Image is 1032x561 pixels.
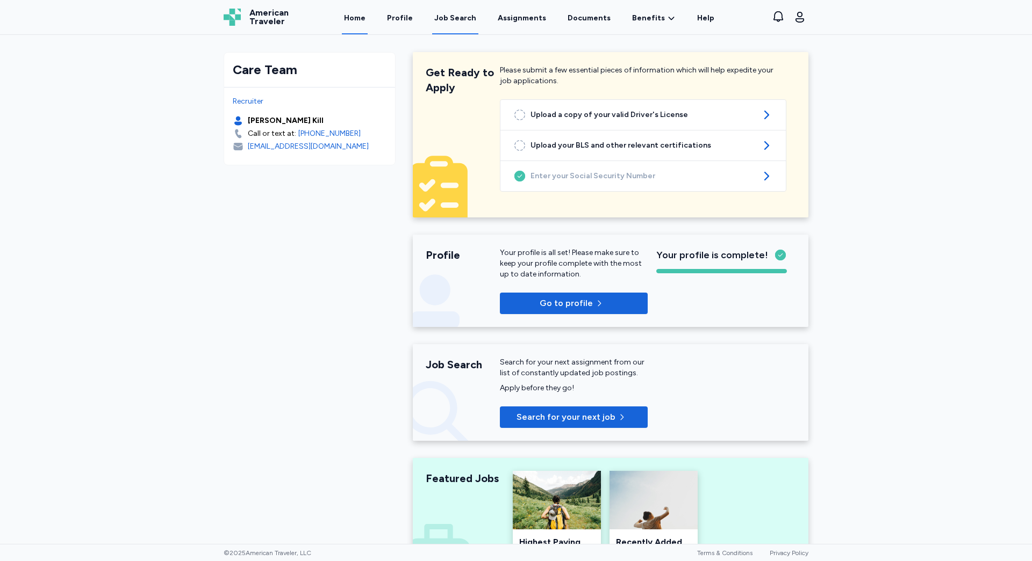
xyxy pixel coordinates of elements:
div: Please submit a few essential pieces of information which will help expedite your job applications. [500,65,786,95]
a: Privacy Policy [770,549,808,557]
div: Apply before they go! [500,383,648,394]
span: © 2025 American Traveler, LLC [224,549,311,557]
div: Featured Jobs [426,471,500,486]
span: Enter your Social Security Number [531,171,756,181]
span: American Traveler [249,9,289,26]
img: Logo [224,9,241,26]
div: Get Ready to Apply [426,65,500,95]
a: Benefits [632,13,676,24]
button: Search for your next job [500,406,648,428]
a: Terms & Conditions [697,549,752,557]
div: Care Team [233,61,386,78]
div: Highest Paying [519,536,594,549]
span: Search for your next job [517,411,615,424]
div: Job Search [434,13,476,24]
a: [PHONE_NUMBER] [298,128,361,139]
div: Recently Added [616,536,691,549]
div: [EMAIL_ADDRESS][DOMAIN_NAME] [248,141,369,152]
span: Go to profile [540,297,593,310]
span: Upload a copy of your valid Driver's License [531,110,756,120]
img: Recently Added [610,471,698,529]
a: Job Search [432,1,478,34]
button: Go to profile [500,293,648,314]
div: Call or text at: [248,128,296,139]
div: Your profile is all set! Please make sure to keep your profile complete with the most up to date ... [500,247,648,280]
div: Search for your next assignment from our list of constantly updated job postings. [500,357,648,378]
span: Upload your BLS and other relevant certifications [531,140,756,151]
div: Job Search [426,357,500,372]
div: Recruiter [233,96,386,107]
div: [PERSON_NAME] Kill [248,115,324,126]
a: Home [342,1,368,34]
span: Your profile is complete! [656,247,768,263]
img: Highest Paying [513,471,601,529]
div: Profile [426,247,500,263]
span: Benefits [632,13,665,24]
